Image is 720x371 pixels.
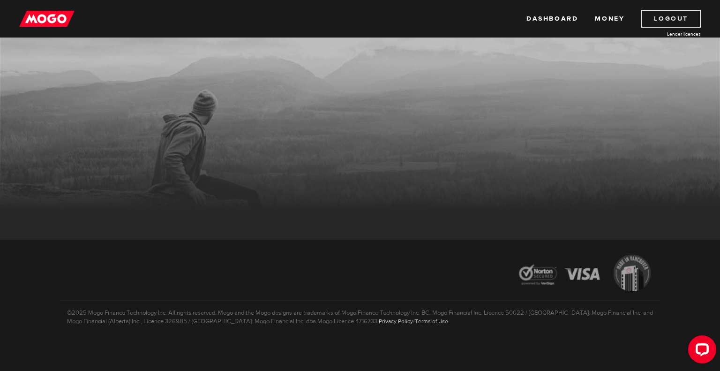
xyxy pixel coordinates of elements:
[510,248,660,301] img: legal-icons-92a2ffecb4d32d839781d1b4e4802d7b.png
[526,10,578,28] a: Dashboard
[595,10,624,28] a: Money
[415,318,448,325] a: Terms of Use
[67,109,653,129] h1: MogoMoney
[379,318,413,325] a: Privacy Policy
[681,332,720,371] iframe: LiveChat chat widget
[19,10,75,28] img: mogo_logo-11ee424be714fa7cbb0f0f49df9e16ec.png
[60,301,660,326] p: ©2025 Mogo Finance Technology Inc. All rights reserved. Mogo and the Mogo designs are trademarks ...
[630,30,701,38] a: Lender licences
[641,10,701,28] a: Logout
